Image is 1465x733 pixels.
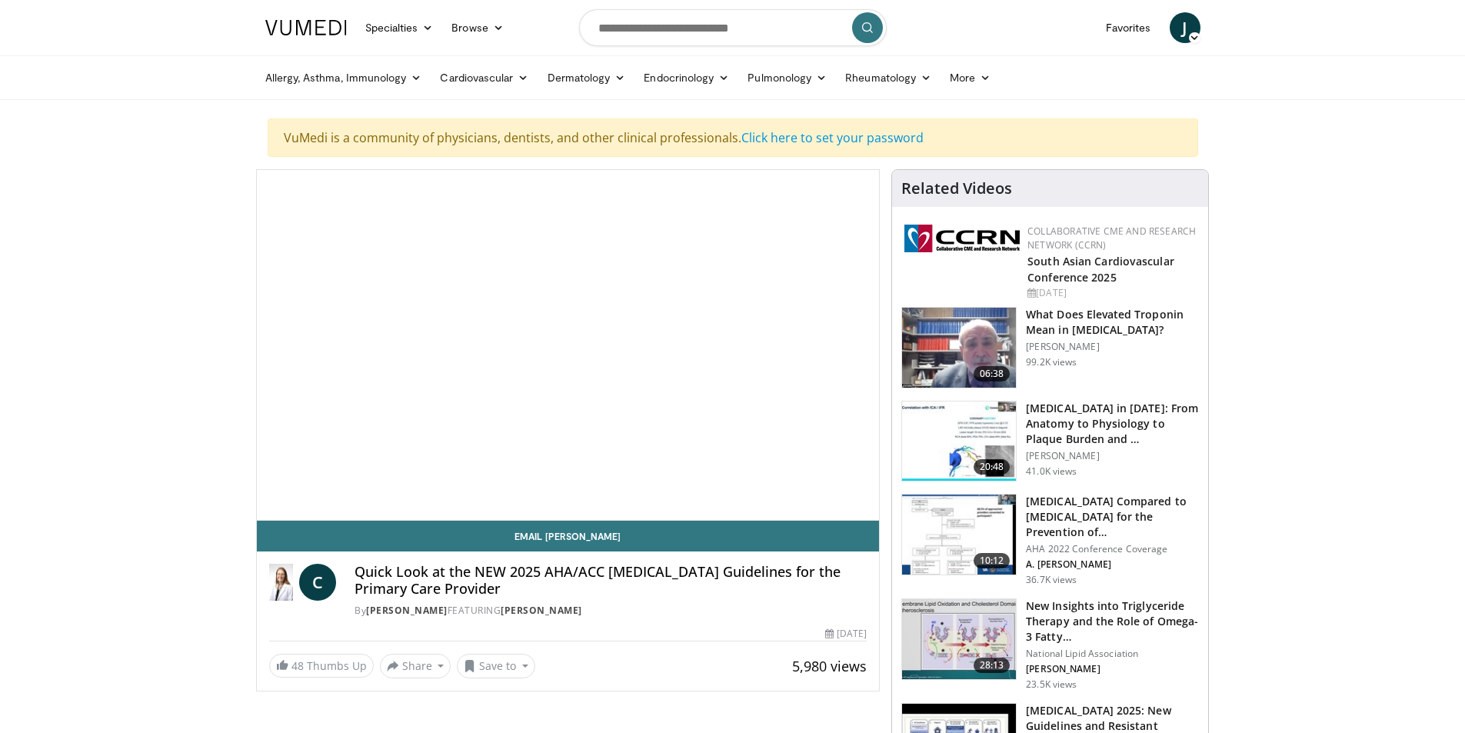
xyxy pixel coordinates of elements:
a: J [1170,12,1200,43]
a: Click here to set your password [741,129,924,146]
h4: Quick Look at the NEW 2025 AHA/ACC [MEDICAL_DATA] Guidelines for the Primary Care Provider [355,564,867,597]
p: 41.0K views [1026,465,1077,478]
a: 20:48 [MEDICAL_DATA] in [DATE]: From Anatomy to Physiology to Plaque Burden and … [PERSON_NAME] 4... [901,401,1199,482]
div: VuMedi is a community of physicians, dentists, and other clinical professionals. [268,118,1198,157]
p: [PERSON_NAME] [1026,341,1199,353]
h3: [MEDICAL_DATA] Compared to [MEDICAL_DATA] for the Prevention of… [1026,494,1199,540]
input: Search topics, interventions [579,9,887,46]
a: [PERSON_NAME] [366,604,448,617]
p: National Lipid Association [1026,648,1199,660]
img: Dr. Catherine P. Benziger [269,564,294,601]
div: By FEATURING [355,604,867,618]
p: AHA 2022 Conference Coverage [1026,543,1199,555]
span: 10:12 [974,553,1011,568]
span: 06:38 [974,366,1011,381]
a: 10:12 [MEDICAL_DATA] Compared to [MEDICAL_DATA] for the Prevention of… AHA 2022 Conference Covera... [901,494,1199,586]
a: Rheumatology [836,62,941,93]
a: C [299,564,336,601]
img: 98daf78a-1d22-4ebe-927e-10afe95ffd94.150x105_q85_crop-smart_upscale.jpg [902,308,1016,388]
a: Favorites [1097,12,1160,43]
p: [PERSON_NAME] [1026,450,1199,462]
p: A. [PERSON_NAME] [1026,558,1199,571]
a: Allergy, Asthma, Immunology [256,62,431,93]
p: 23.5K views [1026,678,1077,691]
a: More [941,62,1000,93]
a: 48 Thumbs Up [269,654,374,678]
a: Collaborative CME and Research Network (CCRN) [1027,225,1196,252]
a: 28:13 New Insights into Triglyceride Therapy and the Role of Omega-3 Fatty… National Lipid Associ... [901,598,1199,691]
p: [PERSON_NAME] [1026,663,1199,675]
h3: What Does Elevated Troponin Mean in [MEDICAL_DATA]? [1026,307,1199,338]
img: 45ea033d-f728-4586-a1ce-38957b05c09e.150x105_q85_crop-smart_upscale.jpg [902,599,1016,679]
img: 823da73b-7a00-425d-bb7f-45c8b03b10c3.150x105_q85_crop-smart_upscale.jpg [902,401,1016,481]
a: Dermatology [538,62,635,93]
button: Share [380,654,451,678]
a: Pulmonology [738,62,836,93]
span: 48 [291,658,304,673]
span: 5,980 views [792,657,867,675]
a: 06:38 What Does Elevated Troponin Mean in [MEDICAL_DATA]? [PERSON_NAME] 99.2K views [901,307,1199,388]
a: South Asian Cardiovascular Conference 2025 [1027,254,1174,285]
div: [DATE] [825,627,867,641]
a: Email [PERSON_NAME] [257,521,880,551]
video-js: Video Player [257,170,880,521]
img: a04ee3ba-8487-4636-b0fb-5e8d268f3737.png.150x105_q85_autocrop_double_scale_upscale_version-0.2.png [904,225,1020,252]
h4: Related Videos [901,179,1012,198]
a: Cardiovascular [431,62,538,93]
p: 36.7K views [1026,574,1077,586]
p: 99.2K views [1026,356,1077,368]
span: 28:13 [974,658,1011,673]
a: [PERSON_NAME] [501,604,582,617]
h3: New Insights into Triglyceride Therapy and the Role of Omega-3 Fatty… [1026,598,1199,645]
button: Save to [457,654,535,678]
span: 20:48 [974,459,1011,475]
a: Browse [442,12,513,43]
img: 7c0f9b53-1609-4588-8498-7cac8464d722.150x105_q85_crop-smart_upscale.jpg [902,495,1016,575]
h3: [MEDICAL_DATA] in [DATE]: From Anatomy to Physiology to Plaque Burden and … [1026,401,1199,447]
a: Specialties [356,12,443,43]
div: [DATE] [1027,286,1196,300]
img: VuMedi Logo [265,20,347,35]
a: Endocrinology [634,62,738,93]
